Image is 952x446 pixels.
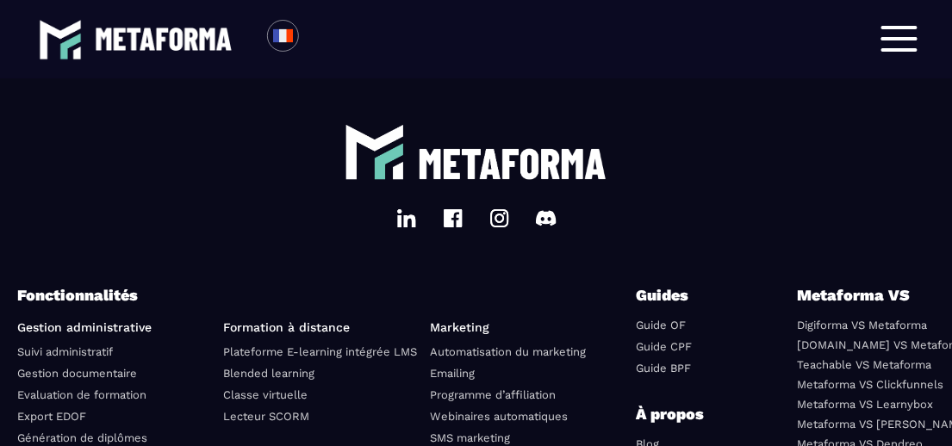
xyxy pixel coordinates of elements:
[797,399,933,412] a: Metaforma VS Learnybox
[430,368,475,381] a: Emailing
[536,208,557,229] img: discord
[345,122,405,183] img: logo
[637,319,687,332] a: Guide OF
[17,284,637,308] p: Fonctionnalités
[637,341,693,354] a: Guide CPF
[17,432,147,445] a: Génération de diplômes
[39,18,82,61] img: logo
[224,368,315,381] a: Blended learning
[396,208,417,229] img: linkedin
[17,321,211,335] p: Gestion administrative
[224,389,308,402] a: Classe virtuelle
[797,359,931,372] a: Teachable VS Metaforma
[430,389,556,402] a: Programme d’affiliation
[637,403,789,427] p: À propos
[797,319,927,332] a: Digiforma VS Metaforma
[314,28,327,49] input: Search for option
[418,149,607,180] img: logo
[430,411,568,424] a: Webinaires automatiques
[17,389,146,402] a: Evaluation de formation
[272,25,294,46] img: fr
[224,411,310,424] a: Lecteur SCORM
[443,208,464,229] img: facebook
[430,321,624,335] p: Marketing
[797,284,935,308] p: Metaforma VS
[299,20,341,58] div: Search for option
[489,208,510,229] img: instagram
[637,362,692,375] a: Guide BPF
[17,411,86,424] a: Export EDOF
[430,346,586,359] a: Automatisation du marketing
[637,284,740,308] p: Guides
[17,346,113,359] a: Suivi administratif
[17,368,137,381] a: Gestion documentaire
[430,432,510,445] a: SMS marketing
[224,321,418,335] p: Formation à distance
[95,28,233,50] img: logo
[224,346,418,359] a: Plateforme E-learning intégrée LMS
[797,379,943,392] a: Metaforma VS Clickfunnels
